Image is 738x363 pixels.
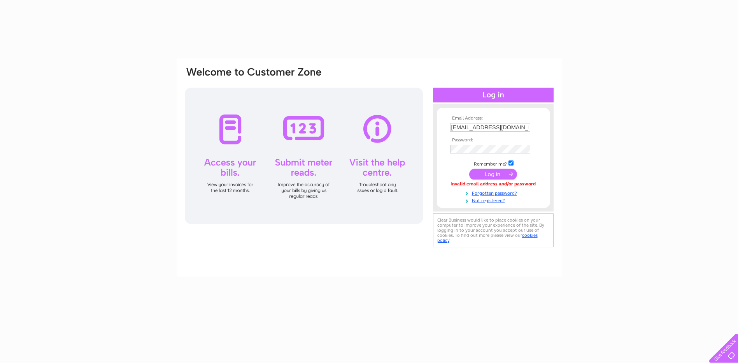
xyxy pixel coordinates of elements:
[448,137,538,143] th: Password:
[433,213,554,247] div: Clear Business would like to place cookies on your computer to improve your experience of the sit...
[450,189,538,196] a: Forgotten password?
[437,233,538,243] a: cookies policy
[448,159,538,167] td: Remember me?
[448,116,538,121] th: Email Address:
[450,196,538,204] a: Not registered?
[469,169,517,180] input: Submit
[450,181,536,187] div: Invalid email address and/or password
